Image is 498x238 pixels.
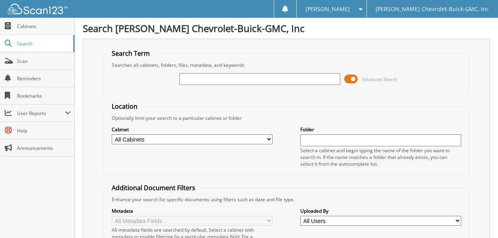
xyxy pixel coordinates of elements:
span: Cabinets [17,23,71,30]
span: [PERSON_NAME] [305,7,350,11]
span: Bookmarks [17,93,71,99]
span: Reminders [17,75,71,82]
span: Search [17,40,69,47]
legend: Location [108,102,141,111]
label: Cabinet [112,126,273,133]
label: Uploaded By [300,208,461,214]
span: Advanced Search [362,76,397,82]
span: [PERSON_NAME] Chevrolet-Buick-GMC, Inc [376,7,489,11]
span: Help [17,127,71,134]
img: scan123-logo-white.svg [8,4,67,14]
div: Enhance your search for specific documents using filters such as date and file type. [108,196,465,203]
label: Folder [300,126,461,133]
legend: Search Term [108,49,154,58]
span: Scan [17,58,71,64]
div: Searches all cabinets, folders, files, metadata, and keywords [108,62,465,68]
legend: Additional Document Filters [108,183,199,192]
h1: Search [PERSON_NAME] Chevrolet-Buick-GMC, Inc [83,22,490,35]
div: Select a cabinet and begin typing the name of the folder you want to search in. If the name match... [300,147,461,167]
iframe: Chat Widget [458,200,498,238]
span: User Reports [17,110,65,117]
div: Optionally limit your search to a particular cabinet or folder [108,115,465,121]
span: Announcements [17,145,71,151]
label: Metadata [112,208,273,214]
